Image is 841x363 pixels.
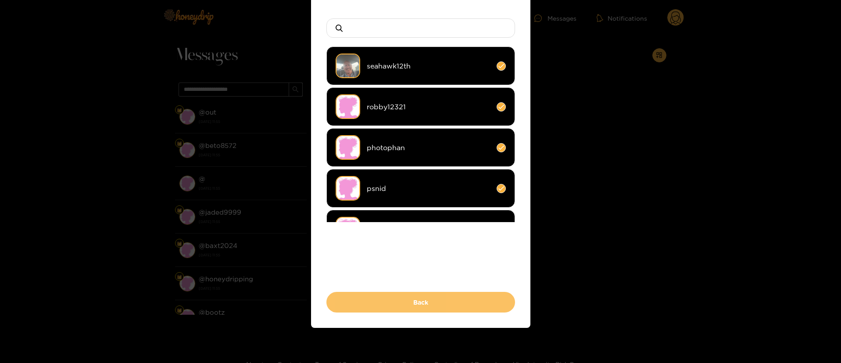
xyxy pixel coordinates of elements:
span: psnid [367,183,490,194]
button: Back [326,292,515,313]
span: seahawk12th [367,61,490,71]
span: robby12321 [367,102,490,112]
img: no-avatar.png [336,217,360,241]
img: 8a4e8-img_3262.jpeg [336,54,360,78]
img: no-avatar.png [336,176,360,201]
img: no-avatar.png [336,135,360,160]
img: no-avatar.png [336,94,360,119]
span: photophan [367,143,490,153]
